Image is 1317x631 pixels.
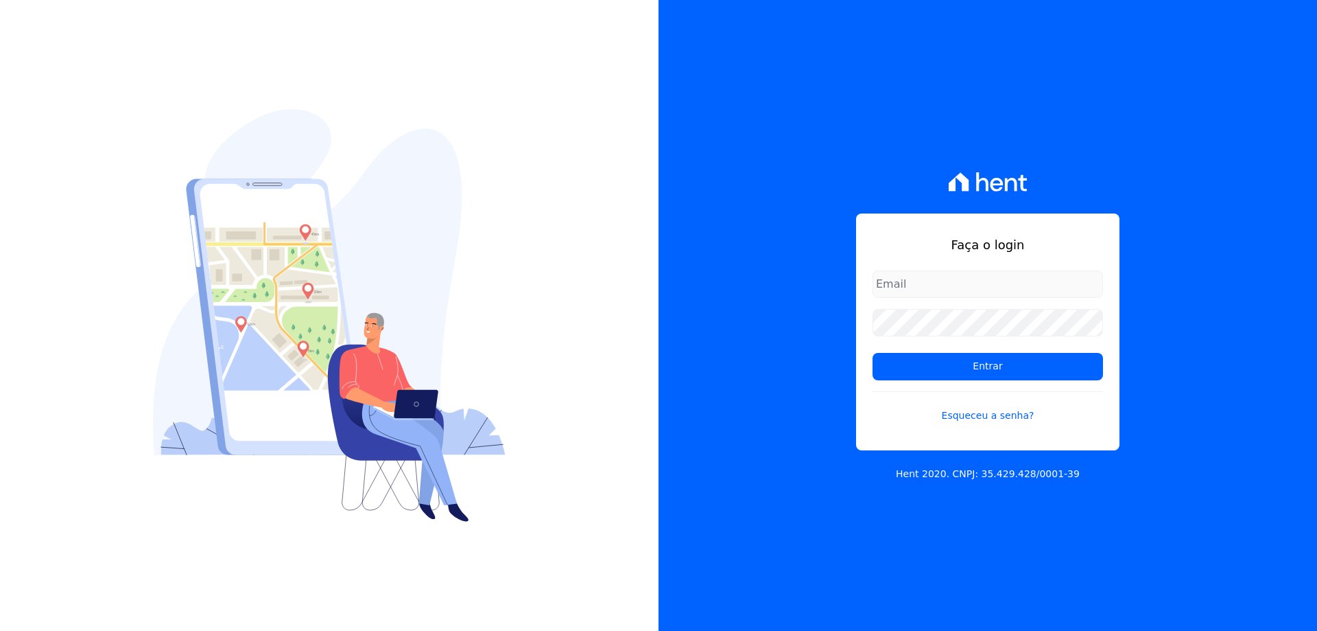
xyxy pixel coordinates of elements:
[873,236,1103,254] h1: Faça o login
[873,353,1103,380] input: Entrar
[896,467,1080,481] p: Hent 2020. CNPJ: 35.429.428/0001-39
[153,109,506,522] img: Login
[873,271,1103,298] input: Email
[873,391,1103,423] a: Esqueceu a senha?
